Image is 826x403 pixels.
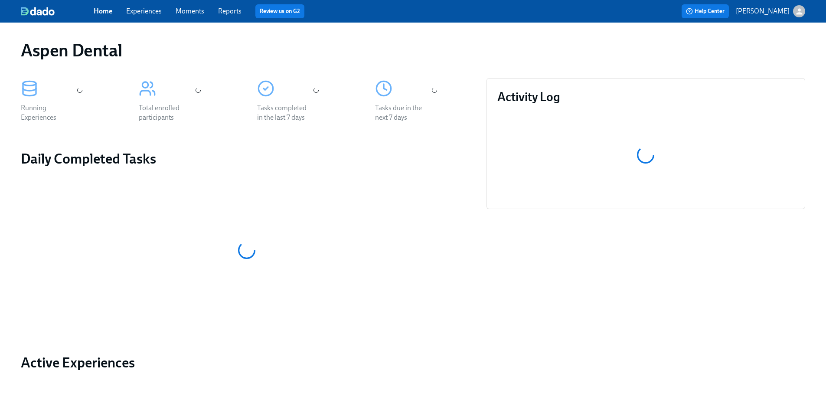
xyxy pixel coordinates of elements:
[255,4,304,18] button: Review us on G2
[126,7,162,15] a: Experiences
[21,150,473,167] h2: Daily Completed Tasks
[21,7,55,16] img: dado
[736,5,805,17] button: [PERSON_NAME]
[260,7,300,16] a: Review us on G2
[94,7,112,15] a: Home
[21,103,76,122] div: Running Experiences
[736,7,790,16] p: [PERSON_NAME]
[682,4,729,18] button: Help Center
[257,103,313,122] div: Tasks completed in the last 7 days
[375,103,431,122] div: Tasks due in the next 7 days
[218,7,242,15] a: Reports
[21,354,473,371] a: Active Experiences
[21,7,94,16] a: dado
[21,40,122,61] h1: Aspen Dental
[139,103,194,122] div: Total enrolled participants
[686,7,725,16] span: Help Center
[497,89,794,105] h3: Activity Log
[176,7,204,15] a: Moments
